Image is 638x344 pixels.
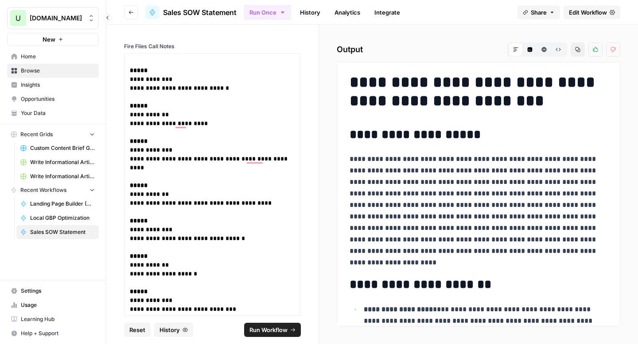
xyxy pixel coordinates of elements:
[30,228,95,236] span: Sales SOW Statement
[145,5,237,19] a: Sales SOW Statement
[21,109,95,117] span: Your Data
[7,298,99,312] a: Usage
[16,225,99,239] a: Sales SOW Statement
[21,301,95,309] span: Usage
[16,155,99,169] a: Write Informational Article
[7,128,99,141] button: Recent Grids
[21,315,95,323] span: Learning Hub
[295,5,326,19] a: History
[16,169,99,183] a: Write Informational Article (1)
[21,287,95,295] span: Settings
[129,325,145,334] span: Reset
[7,312,99,326] a: Learning Hub
[7,92,99,106] a: Opportunities
[244,323,301,337] button: Run Workflow
[329,5,366,19] a: Analytics
[244,5,291,20] button: Run Once
[30,14,83,23] span: [DOMAIN_NAME]
[7,183,99,197] button: Recent Workflows
[16,211,99,225] a: Local GBP Optimization
[30,158,95,166] span: Write Informational Article
[30,172,95,180] span: Write Informational Article (1)
[7,33,99,46] button: New
[369,5,405,19] a: Integrate
[16,141,99,155] a: Custom Content Brief Grid
[517,5,560,19] button: Share
[21,95,95,103] span: Opportunities
[20,186,66,194] span: Recent Workflows
[21,81,95,89] span: Insights
[21,67,95,75] span: Browse
[531,8,547,17] span: Share
[21,53,95,61] span: Home
[7,7,99,29] button: Workspace: Upgrow.io
[7,64,99,78] a: Browse
[337,42,620,57] h2: Output
[16,13,21,23] span: U
[30,200,95,208] span: Landing Page Builder (Ultimate)
[30,144,95,152] span: Custom Content Brief Grid
[569,8,607,17] span: Edit Workflow
[7,50,99,64] a: Home
[30,214,95,222] span: Local GBP Optimization
[249,325,288,334] span: Run Workflow
[163,7,237,18] span: Sales SOW Statement
[7,326,99,340] button: Help + Support
[159,325,180,334] span: History
[43,35,55,44] span: New
[124,323,151,337] button: Reset
[21,329,95,337] span: Help + Support
[7,78,99,92] a: Insights
[7,284,99,298] a: Settings
[564,5,620,19] a: Edit Workflow
[20,130,53,138] span: Recent Grids
[16,197,99,211] a: Landing Page Builder (Ultimate)
[154,323,193,337] button: History
[7,106,99,120] a: Your Data
[124,42,301,50] label: Fire Flies Call Notes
